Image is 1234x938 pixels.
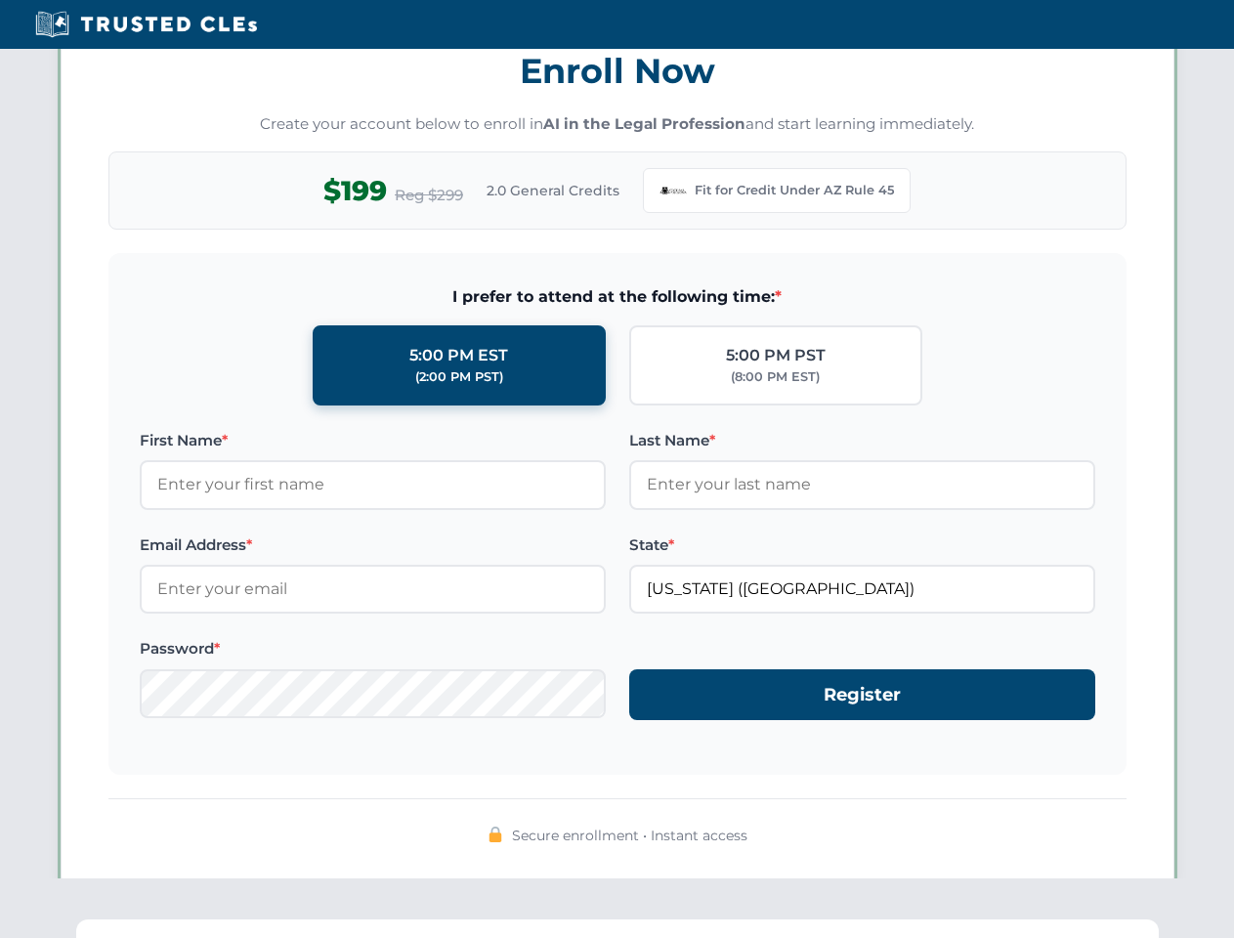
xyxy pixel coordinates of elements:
[543,114,745,133] strong: AI in the Legal Profession
[29,10,263,39] img: Trusted CLEs
[108,40,1127,102] h3: Enroll Now
[140,429,606,452] label: First Name
[395,184,463,207] span: Reg $299
[140,565,606,614] input: Enter your email
[415,367,503,387] div: (2:00 PM PST)
[140,460,606,509] input: Enter your first name
[726,343,826,368] div: 5:00 PM PST
[629,565,1095,614] input: Arizona (AZ)
[629,669,1095,721] button: Register
[629,533,1095,557] label: State
[140,284,1095,310] span: I prefer to attend at the following time:
[731,367,820,387] div: (8:00 PM EST)
[660,177,687,204] img: Arizona Bar
[695,181,894,200] span: Fit for Credit Under AZ Rule 45
[629,429,1095,452] label: Last Name
[487,180,619,201] span: 2.0 General Credits
[140,533,606,557] label: Email Address
[140,637,606,661] label: Password
[409,343,508,368] div: 5:00 PM EST
[323,169,387,213] span: $199
[629,460,1095,509] input: Enter your last name
[108,113,1127,136] p: Create your account below to enroll in and start learning immediately.
[488,827,503,842] img: 🔒
[512,825,747,846] span: Secure enrollment • Instant access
